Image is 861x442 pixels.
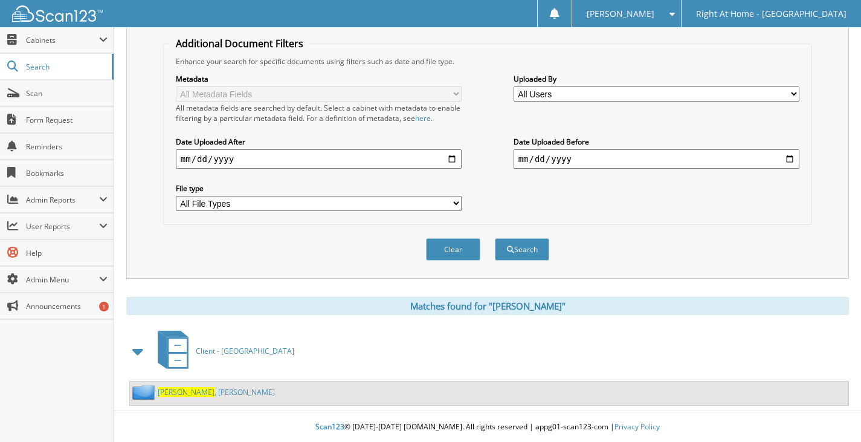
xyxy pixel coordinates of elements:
[514,137,800,147] label: Date Uploaded Before
[158,387,214,397] span: [PERSON_NAME]
[514,149,800,169] input: end
[170,56,805,67] div: Enhance your search for specific documents using filters such as date and file type.
[696,10,846,18] span: Right At Home - [GEOGRAPHIC_DATA]
[26,301,108,311] span: Announcements
[26,195,99,205] span: Admin Reports
[514,74,800,84] label: Uploaded By
[176,103,462,123] div: All metadata fields are searched by default. Select a cabinet with metadata to enable filtering b...
[26,248,108,258] span: Help
[176,137,462,147] label: Date Uploaded After
[26,35,99,45] span: Cabinets
[26,115,108,125] span: Form Request
[315,421,344,432] span: Scan123
[26,141,108,152] span: Reminders
[196,346,294,356] span: Client - [GEOGRAPHIC_DATA]
[170,37,309,50] legend: Additional Document Filters
[26,275,99,285] span: Admin Menu
[99,302,109,311] div: 1
[26,168,108,178] span: Bookmarks
[114,412,861,442] div: © [DATE]-[DATE] [DOMAIN_NAME]. All rights reserved | appg01-scan123-com |
[176,149,462,169] input: start
[587,10,654,18] span: [PERSON_NAME]
[132,385,158,400] img: folder2.png
[495,238,549,261] button: Search
[614,421,660,432] a: Privacy Policy
[26,88,108,99] span: Scan
[426,238,480,261] button: Clear
[12,5,103,22] img: scan123-logo-white.svg
[150,327,294,375] a: Client - [GEOGRAPHIC_DATA]
[176,183,462,193] label: File type
[26,221,99,232] span: User Reports
[415,113,431,123] a: here
[158,387,275,397] a: [PERSON_NAME], [PERSON_NAME]
[126,297,849,315] div: Matches found for "[PERSON_NAME]"
[26,62,106,72] span: Search
[176,74,462,84] label: Metadata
